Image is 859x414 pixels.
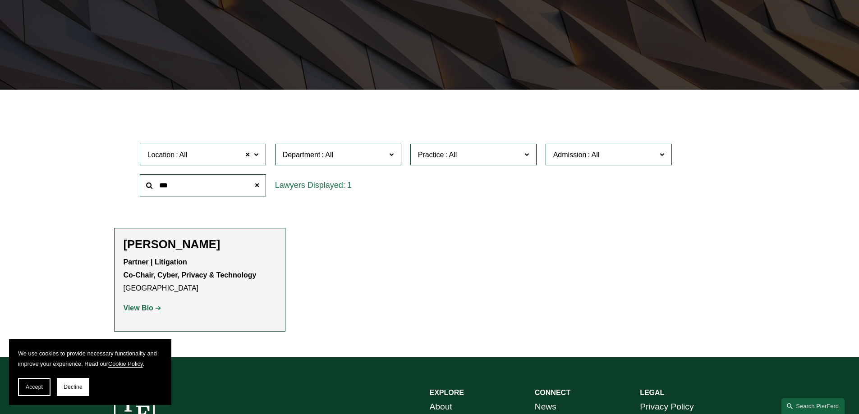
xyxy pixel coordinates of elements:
[18,348,162,369] p: We use cookies to provide necessary functionality and improve your experience. Read our .
[553,151,587,159] span: Admission
[26,384,43,390] span: Accept
[57,378,89,396] button: Decline
[418,151,444,159] span: Practice
[535,389,570,396] strong: CONNECT
[147,151,175,159] span: Location
[124,237,276,251] h2: [PERSON_NAME]
[283,151,321,159] span: Department
[124,304,161,312] a: View Bio
[64,384,83,390] span: Decline
[781,398,845,414] a: Search this site
[124,256,276,295] p: [GEOGRAPHIC_DATA]
[108,360,143,367] a: Cookie Policy
[640,389,664,396] strong: LEGAL
[9,339,171,405] section: Cookie banner
[124,304,153,312] strong: View Bio
[179,149,188,161] span: All
[430,389,464,396] strong: EXPLORE
[18,378,51,396] button: Accept
[124,258,257,279] strong: Partner | Litigation Co-Chair, Cyber, Privacy & Technology
[347,181,352,190] span: 1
